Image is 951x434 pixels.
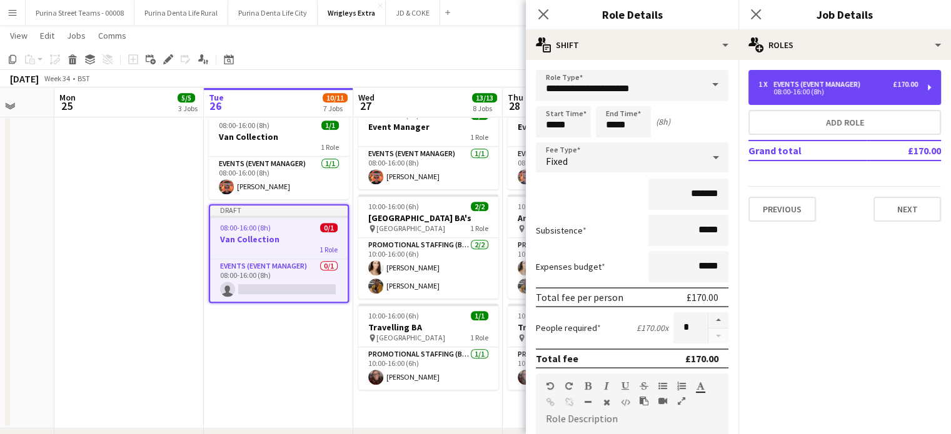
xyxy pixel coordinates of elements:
button: Undo [546,381,555,391]
div: £170.00 [687,291,718,303]
button: Unordered List [658,381,667,391]
app-card-role: Events (Event Manager)1/108:00-16:00 (8h)[PERSON_NAME] [358,147,498,189]
span: 5/5 [178,93,195,102]
span: 27 [356,99,375,113]
app-card-role: Events (Event Manager)0/108:00-16:00 (8h) [210,259,348,302]
div: Events (Event Manager) [773,80,865,89]
a: Edit [35,27,59,44]
a: View [5,27,33,44]
span: 1/1 [321,121,339,130]
span: 10:00-16:00 (6h) [368,202,419,211]
h3: Travelling BA [358,322,498,333]
h3: Event Manager [358,121,498,132]
button: Wrigleys Extra [318,1,386,25]
button: Redo [565,381,573,391]
app-job-card: In progress08:00-16:00 (8h)1/1Van Collection1 RoleEvents (Event Manager)1/108:00-16:00 (8h)[PERSO... [209,103,349,199]
td: Grand total [748,141,867,160]
div: 1 x [758,80,773,89]
button: Increase [708,312,728,328]
app-card-role: Promotional Staffing (Brand Ambassadors)1/110:00-16:00 (6h)[PERSON_NAME] [358,347,498,390]
span: 1/1 [471,311,488,320]
h3: Event Manager [508,121,648,132]
app-card-role: Events (Event Manager)1/108:00-16:00 (8h)[PERSON_NAME] [508,147,648,189]
button: Paste as plain text [640,396,648,406]
button: Previous [748,197,816,222]
div: 3 Jobs [178,104,198,113]
span: 08:00-16:00 (8h) [219,121,269,130]
span: 1 Role [320,245,338,254]
button: Clear Formatting [602,397,611,407]
app-job-card: 08:00-16:00 (8h)1/1Event Manager1 RoleEvents (Event Manager)1/108:00-16:00 (8h)[PERSON_NAME] [358,103,498,189]
span: Tue [209,92,224,103]
span: 1 Role [470,132,488,142]
div: £170.00 x [637,322,668,333]
span: 2/2 [471,202,488,211]
span: Jobs [67,30,86,41]
app-job-card: 10:00-16:00 (6h)2/2Arndale BA's Manchester Arndale1 RolePromotional Staffing (Brand Ambassadors)2... [508,194,648,298]
button: Underline [621,381,630,391]
h3: Role Details [526,6,738,22]
button: JD & COKE [386,1,440,25]
span: View [10,30,28,41]
span: 25 [58,99,76,113]
button: Text Color [696,381,705,391]
span: 10:00-16:00 (6h) [518,202,568,211]
div: [DATE] [10,72,39,85]
div: Draft [210,205,348,215]
span: Mon [59,92,76,103]
button: Strikethrough [640,381,648,391]
div: 8 Jobs [473,104,496,113]
span: [GEOGRAPHIC_DATA] [376,224,445,233]
app-card-role: Promotional Staffing (Brand Ambassadors)2/210:00-16:00 (6h)[PERSON_NAME][PERSON_NAME] [358,238,498,298]
span: 1 Role [470,333,488,342]
app-job-card: Draft08:00-16:00 (8h)0/1Van Collection1 RoleEvents (Event Manager)0/108:00-16:00 (8h) [209,204,349,303]
button: Bold [583,381,592,391]
app-card-role: Promotional Staffing (Brand Ambassadors)2/210:00-16:00 (6h)[PERSON_NAME][PERSON_NAME] [508,238,648,298]
label: Subsistence [536,225,586,236]
h3: Van Collection [209,131,349,142]
label: Expenses budget [536,261,605,272]
span: 0/1 [320,223,338,232]
span: 28 [506,99,523,113]
h3: Job Details [738,6,951,22]
button: Insert video [658,396,667,406]
span: Edit [40,30,54,41]
app-job-card: 10:00-16:00 (6h)2/2[GEOGRAPHIC_DATA] BA's [GEOGRAPHIC_DATA]1 RolePromotional Staffing (Brand Amba... [358,194,498,298]
a: Jobs [62,27,91,44]
span: 1 Role [321,142,339,152]
td: £170.00 [867,141,941,160]
h3: Arndale BA's [508,212,648,224]
button: Ordered List [677,381,686,391]
span: 10:00-16:00 (6h) [368,311,419,320]
button: Purina Denta Life City [228,1,318,25]
span: Week 34 [41,74,73,83]
div: 08:00-16:00 (8h) [758,89,918,95]
button: Horizontal Line [583,397,592,407]
button: Purina Street Teams - 00008 [26,1,134,25]
div: 7 Jobs [323,104,347,113]
button: HTML Code [621,397,630,407]
app-job-card: 08:00-16:00 (8h)1/1Event Manager1 RoleEvents (Event Manager)1/108:00-16:00 (8h)[PERSON_NAME] [508,103,648,189]
div: BST [78,74,90,83]
div: £170.00 [685,352,718,365]
app-card-role: Events (Event Manager)1/108:00-16:00 (8h)[PERSON_NAME] [209,157,349,199]
span: 08:00-16:00 (8h) [220,223,271,232]
span: 1 Role [470,224,488,233]
span: 13/13 [472,93,497,102]
div: Total fee [536,352,578,365]
h3: [GEOGRAPHIC_DATA] BA's [358,212,498,224]
button: Purina Denta Life Rural [134,1,228,25]
app-job-card: 10:00-16:00 (6h)1/1Travelling BA [GEOGRAPHIC_DATA]1 RolePromotional Staffing (Brand Ambassadors)1... [358,303,498,390]
span: 10:00-16:00 (6h) [518,311,568,320]
span: Wed [358,92,375,103]
h3: Travelling BA [508,322,648,333]
span: Fixed [546,155,568,167]
button: Next [873,197,941,222]
button: Italic [602,381,611,391]
label: People required [536,322,601,333]
div: Shift [526,30,738,60]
